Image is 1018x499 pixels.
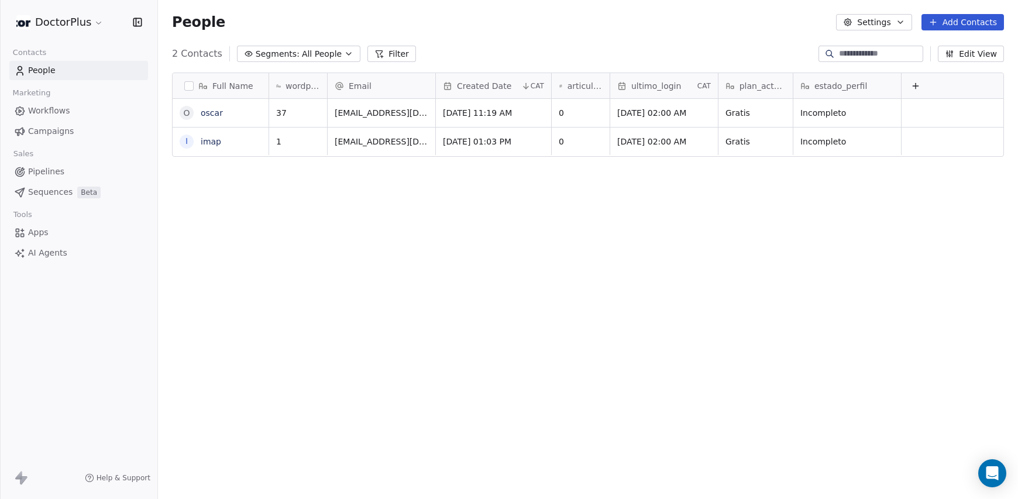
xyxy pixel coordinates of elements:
[335,107,428,119] span: [EMAIL_ADDRESS][DOMAIN_NAME]
[77,187,101,198] span: Beta
[9,243,148,263] a: AI Agents
[256,48,300,60] span: Segments:
[173,73,269,98] div: Full Name
[349,80,372,92] span: Email
[269,99,1005,484] div: grid
[172,13,225,31] span: People
[335,136,428,147] span: [EMAIL_ADDRESS][DOMAIN_NAME]
[568,80,603,92] span: articulos_publicados
[436,73,551,98] div: Created DateCAT
[836,14,912,30] button: Settings
[725,107,786,119] span: Gratis
[28,166,64,178] span: Pipelines
[725,136,786,147] span: Gratis
[814,80,867,92] span: estado_perfil
[286,80,320,92] span: wordpressUserId
[617,107,711,119] span: [DATE] 02:00 AM
[28,186,73,198] span: Sequences
[28,125,74,137] span: Campaigns
[302,48,342,60] span: All People
[28,64,56,77] span: People
[28,105,70,117] span: Workflows
[14,12,106,32] button: DoctorPlus
[8,206,37,223] span: Tools
[531,81,544,91] span: CAT
[631,80,681,92] span: ultimo_login
[9,122,148,141] a: Campaigns
[457,80,511,92] span: Created Date
[276,107,320,119] span: 37
[8,84,56,102] span: Marketing
[800,107,894,119] span: Incompleto
[97,473,150,483] span: Help & Support
[9,101,148,121] a: Workflows
[172,47,222,61] span: 2 Contacts
[9,162,148,181] a: Pipelines
[559,136,603,147] span: 0
[328,73,435,98] div: Email
[28,226,49,239] span: Apps
[9,61,148,80] a: People
[443,136,544,147] span: [DATE] 01:03 PM
[9,183,148,202] a: SequencesBeta
[793,73,901,98] div: estado_perfil
[718,73,793,98] div: plan_actual
[201,137,221,146] a: imap
[183,107,190,119] div: o
[559,107,603,119] span: 0
[8,44,51,61] span: Contacts
[28,247,67,259] span: AI Agents
[697,81,711,91] span: CAT
[8,145,39,163] span: Sales
[16,15,30,29] img: logo-Doctor-Plus.jpg
[269,73,327,98] div: wordpressUserId
[212,80,253,92] span: Full Name
[185,135,188,147] div: i
[617,136,711,147] span: [DATE] 02:00 AM
[443,107,544,119] span: [DATE] 11:19 AM
[201,108,223,118] a: oscar
[552,73,610,98] div: articulos_publicados
[9,223,148,242] a: Apps
[938,46,1004,62] button: Edit View
[85,473,150,483] a: Help & Support
[610,73,718,98] div: ultimo_loginCAT
[740,80,786,92] span: plan_actual
[35,15,91,30] span: DoctorPlus
[367,46,416,62] button: Filter
[921,14,1004,30] button: Add Contacts
[978,459,1006,487] div: Open Intercom Messenger
[276,136,320,147] span: 1
[800,136,894,147] span: Incompleto
[173,99,269,484] div: grid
